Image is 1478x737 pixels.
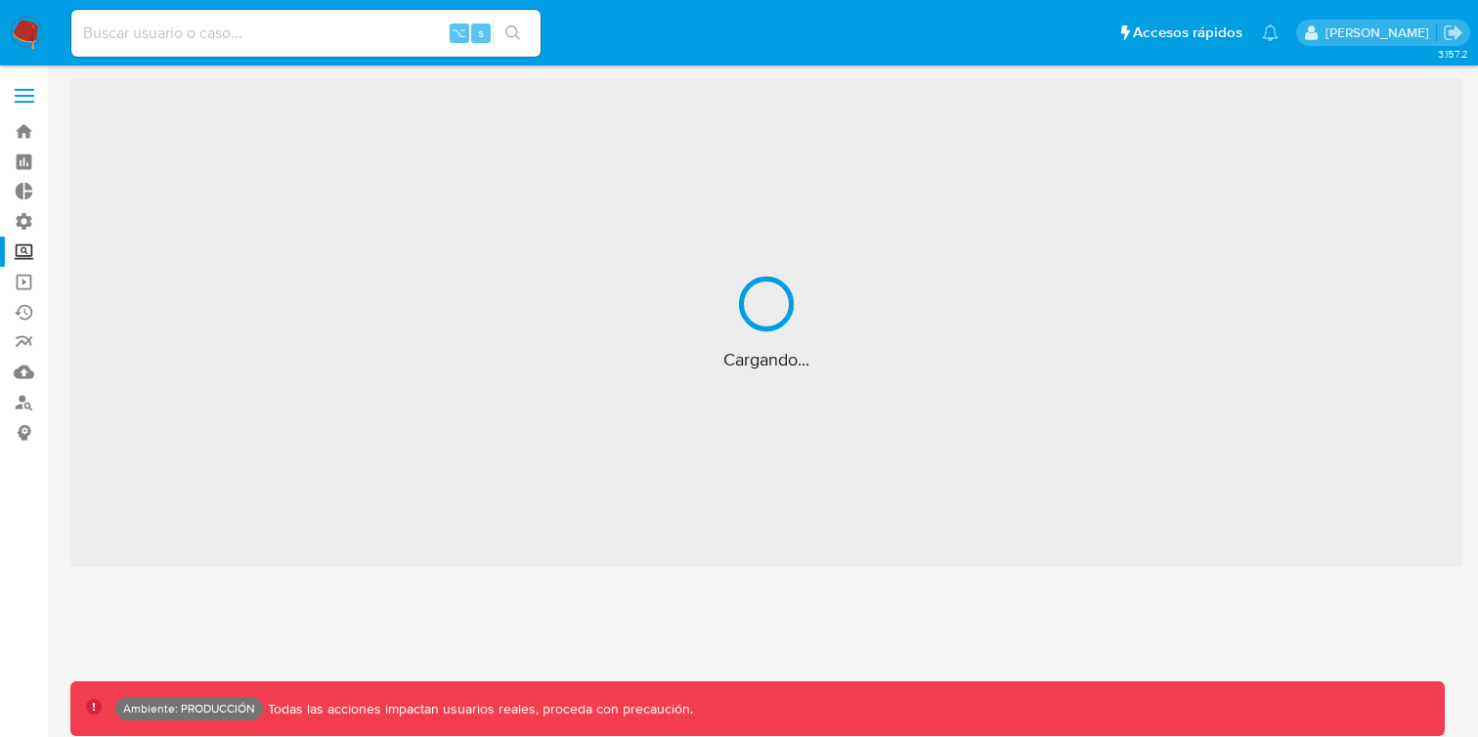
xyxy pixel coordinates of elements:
[1443,22,1463,43] a: Salir
[1133,22,1242,43] span: Accesos rápidos
[123,705,255,713] p: Ambiente: PRODUCCIÓN
[493,20,533,47] button: search-icon
[723,348,809,371] span: Cargando...
[263,700,693,718] p: Todas las acciones impactan usuarios reales, proceda con precaución.
[71,21,541,46] input: Buscar usuario o caso...
[478,23,484,42] span: s
[1326,23,1436,42] p: joaquin.dolcemascolo@mercadolibre.com
[1262,24,1279,41] a: Notificaciones
[452,23,466,42] span: ⌥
